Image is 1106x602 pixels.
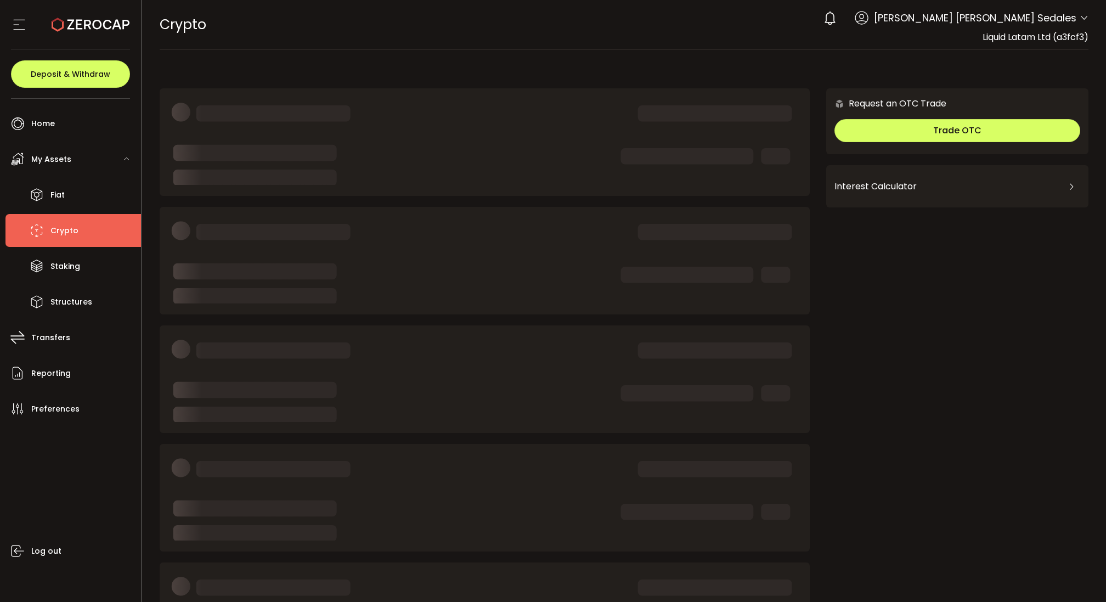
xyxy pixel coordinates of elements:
span: [PERSON_NAME] [PERSON_NAME] Sedales [874,10,1076,25]
img: 6nGpN7MZ9FLuBP83NiajKbTRY4UzlzQtBKtCrLLspmCkSvCZHBKvY3NxgQaT5JnOQREvtQ257bXeeSTueZfAPizblJ+Fe8JwA... [834,99,844,109]
span: Staking [50,258,80,274]
span: Crypto [50,223,78,239]
button: Deposit & Withdraw [11,60,130,88]
iframe: Chat Widget [975,483,1106,602]
span: My Assets [31,151,71,167]
span: Deposit & Withdraw [31,70,110,78]
span: Reporting [31,365,71,381]
span: Structures [50,294,92,310]
span: Home [31,116,55,132]
span: Log out [31,543,61,559]
span: Preferences [31,401,80,417]
div: Request an OTC Trade [826,97,946,110]
button: Trade OTC [834,119,1080,142]
span: Liquid Latam Ltd (a3fcf3) [983,31,1088,43]
span: Crypto [160,15,206,34]
div: Interest Calculator [834,173,1080,200]
span: Fiat [50,187,65,203]
span: Transfers [31,330,70,346]
span: Trade OTC [933,124,981,137]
